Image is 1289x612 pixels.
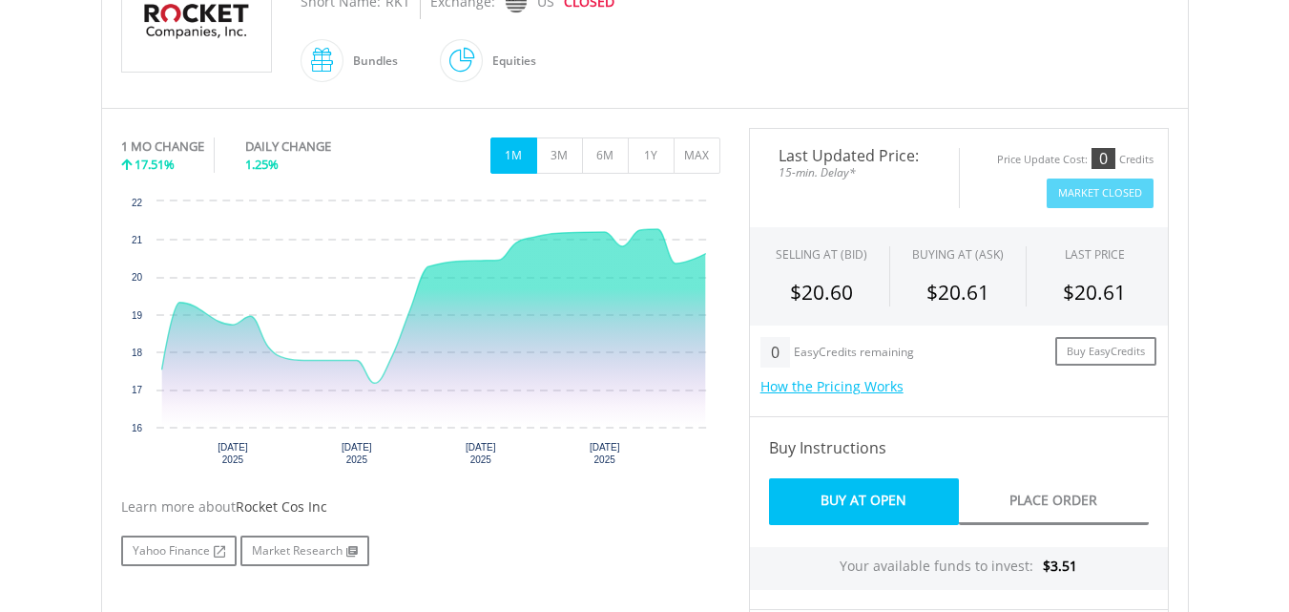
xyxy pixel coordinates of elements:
span: 1.25% [245,156,279,173]
a: Buy EasyCredits [1055,337,1156,367]
button: 1M [490,137,537,174]
div: LAST PRICE [1065,246,1125,263]
span: Last Updated Price: [764,148,945,163]
span: $20.61 [1063,279,1126,306]
div: Price Update Cost: [997,153,1088,167]
a: Place Order [959,478,1149,525]
span: $3.51 [1043,557,1077,575]
span: Rocket Cos Inc [236,497,327,516]
button: 3M [536,137,583,174]
svg: Interactive chart [121,192,720,478]
div: 1 MO CHANGE [121,137,204,156]
div: DAILY CHANGE [245,137,395,156]
span: $20.60 [790,279,853,306]
button: 6M [582,137,629,174]
text: [DATE] 2025 [218,442,248,465]
span: 17.51% [135,156,175,173]
text: [DATE] 2025 [466,442,496,465]
div: 0 [1091,148,1115,169]
div: EasyCredits remaining [794,346,914,362]
text: 22 [131,198,142,208]
div: Chart. Highcharts interactive chart. [121,192,720,478]
button: Market Closed [1047,179,1154,208]
span: 15-min. Delay* [764,163,945,181]
a: How the Pricing Works [760,377,904,395]
span: $20.61 [926,279,989,306]
button: 1Y [628,137,675,174]
text: 16 [131,423,142,433]
text: [DATE] 2025 [589,442,619,465]
text: 17 [131,385,142,395]
span: BUYING AT (ASK) [912,246,1004,263]
text: [DATE] 2025 [342,442,372,465]
button: MAX [674,137,720,174]
a: Buy At Open [769,478,959,525]
text: 20 [131,272,142,283]
h4: Buy Instructions [769,436,1149,459]
a: Yahoo Finance [121,536,237,566]
div: Learn more about [121,497,720,517]
div: Bundles [343,38,398,84]
text: 19 [131,310,142,321]
div: Equities [483,38,536,84]
div: 0 [760,337,790,368]
div: SELLING AT (BID) [776,246,867,263]
text: 21 [131,235,142,245]
div: Credits [1119,153,1154,167]
div: Your available funds to invest: [750,547,1168,590]
text: 18 [131,348,142,358]
a: Market Research [240,536,369,566]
